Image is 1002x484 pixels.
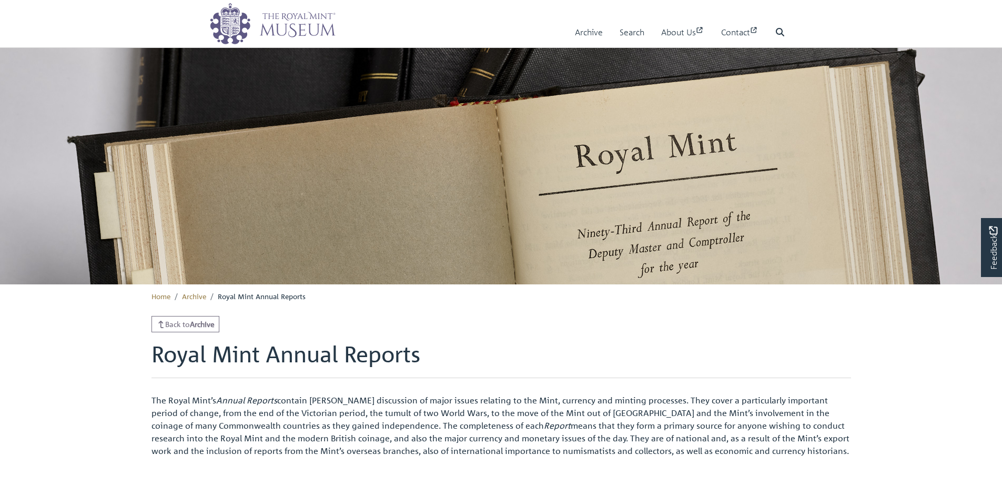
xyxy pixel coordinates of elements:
[721,17,758,47] a: Contact
[575,17,603,47] a: Archive
[216,395,277,406] em: Annual Reports
[151,341,851,378] h1: Royal Mint Annual Reports
[981,218,1002,277] a: Would you like to provide feedback?
[544,420,571,431] em: Report
[661,17,704,47] a: About Us
[987,226,999,270] span: Feedback
[209,3,336,45] img: logo_wide.png
[151,394,851,457] p: The Royal Mint’s contain [PERSON_NAME] discussion of major issues relating to the Mint, currency ...
[182,291,206,301] a: Archive
[620,17,644,47] a: Search
[190,319,215,329] strong: Archive
[151,291,170,301] a: Home
[218,291,306,301] span: Royal Mint Annual Reports
[151,316,220,332] a: Back toArchive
